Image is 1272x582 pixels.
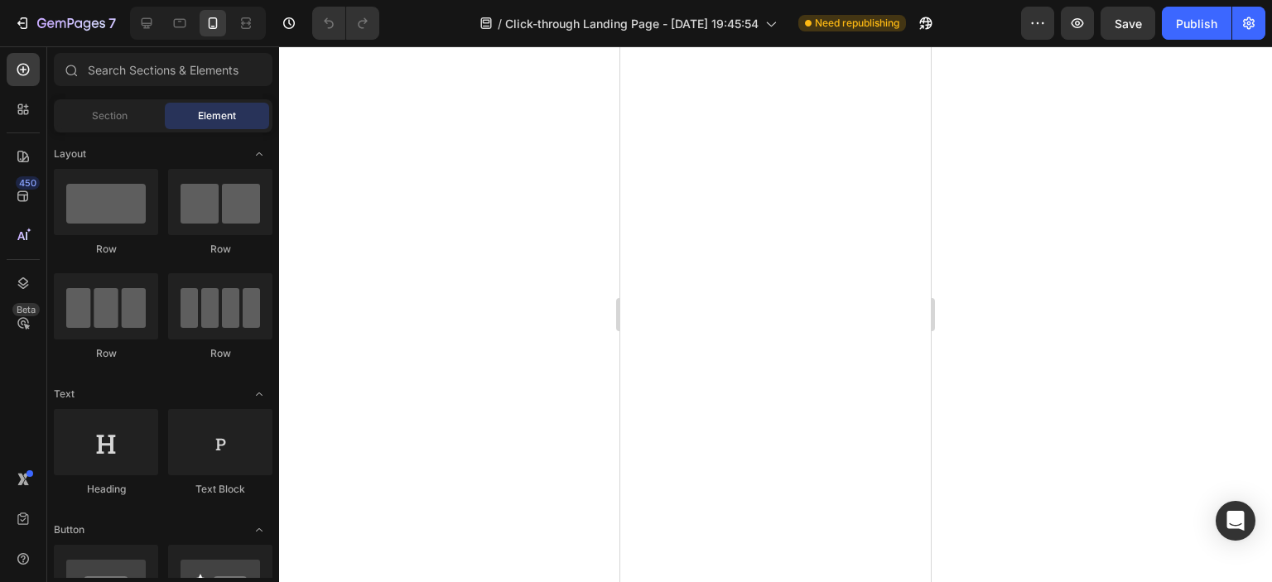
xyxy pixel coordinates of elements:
[108,13,116,33] p: 7
[198,108,236,123] span: Element
[1101,7,1155,40] button: Save
[312,7,379,40] div: Undo/Redo
[7,7,123,40] button: 7
[54,147,86,161] span: Layout
[54,482,158,497] div: Heading
[505,15,759,32] span: Click-through Landing Page - [DATE] 19:45:54
[246,517,272,543] span: Toggle open
[1216,501,1255,541] div: Open Intercom Messenger
[246,381,272,407] span: Toggle open
[246,141,272,167] span: Toggle open
[498,15,502,32] span: /
[168,242,272,257] div: Row
[1162,7,1231,40] button: Publish
[54,242,158,257] div: Row
[1176,15,1217,32] div: Publish
[54,346,158,361] div: Row
[12,303,40,316] div: Beta
[54,522,84,537] span: Button
[16,176,40,190] div: 450
[92,108,128,123] span: Section
[168,346,272,361] div: Row
[1115,17,1142,31] span: Save
[54,53,272,86] input: Search Sections & Elements
[620,46,931,582] iframe: Design area
[815,16,899,31] span: Need republishing
[54,387,75,402] span: Text
[168,482,272,497] div: Text Block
